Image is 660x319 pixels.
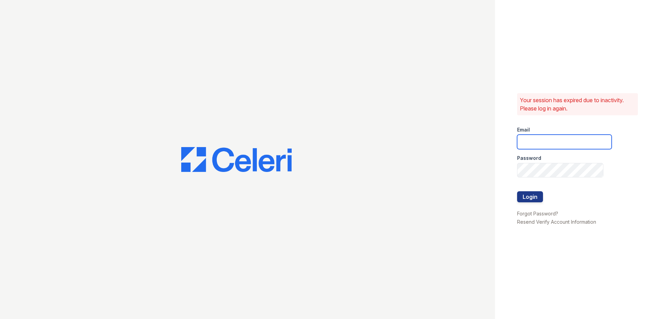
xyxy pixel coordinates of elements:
a: Forgot Password? [517,211,558,216]
label: Password [517,155,541,162]
p: Your session has expired due to inactivity. Please log in again. [520,96,635,113]
label: Email [517,126,530,133]
button: Login [517,191,543,202]
img: CE_Logo_Blue-a8612792a0a2168367f1c8372b55b34899dd931a85d93a1a3d3e32e68fde9ad4.png [181,147,292,172]
a: Resend Verify Account Information [517,219,596,225]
